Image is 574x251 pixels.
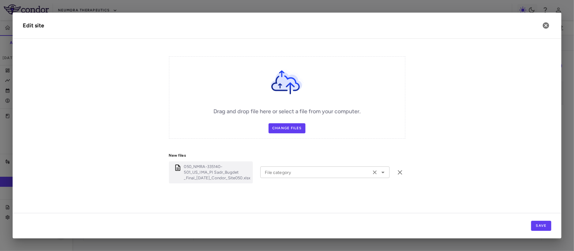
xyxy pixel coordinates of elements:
[23,21,44,30] div: Edit site
[184,164,251,181] p: 050_NMRA-335140-501_US_IMA_PI Sadr_Bugdet _Final_24Jan2024_Condor_Site050.xlsx
[395,167,405,178] button: Remove
[531,221,551,231] button: Save
[169,153,405,158] p: New files
[269,123,305,133] label: Change Files
[379,168,387,177] button: Open
[370,168,379,177] button: Clear
[213,107,361,116] h6: Drag and drop file here or select a file from your computer.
